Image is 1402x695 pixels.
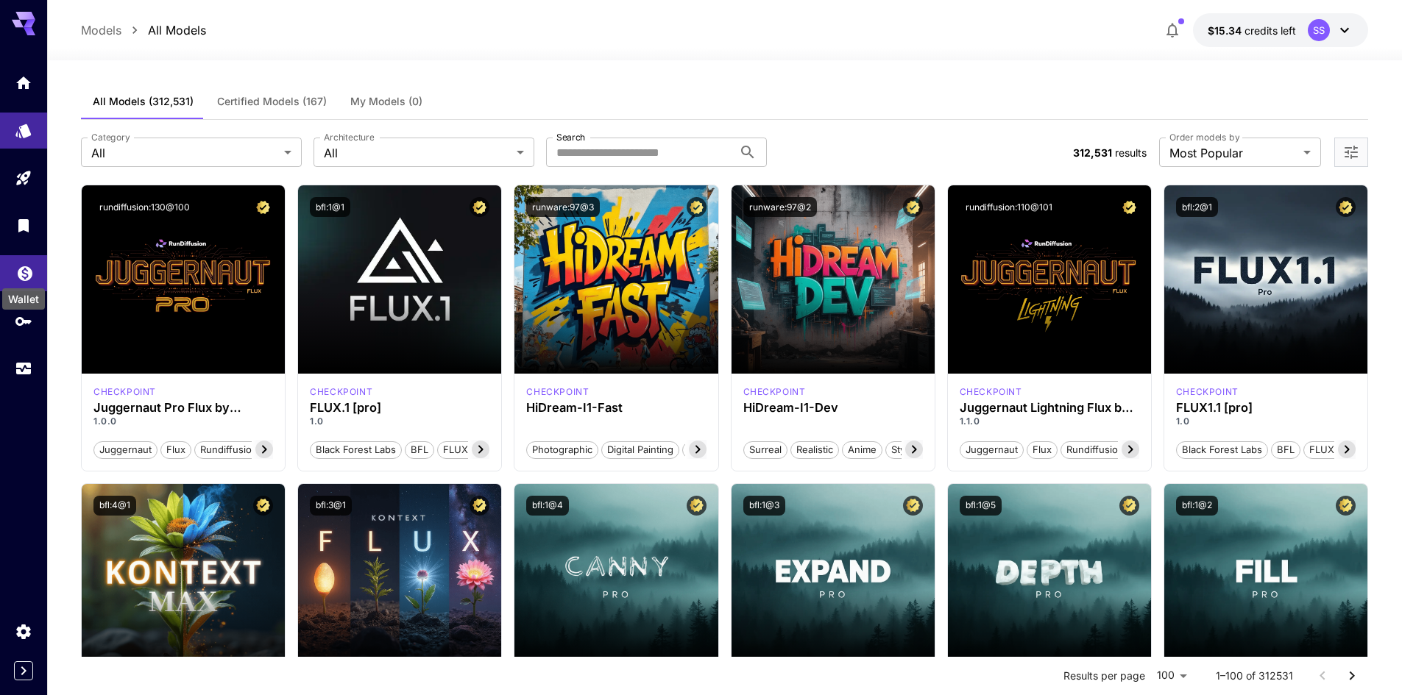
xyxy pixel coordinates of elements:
[743,440,787,459] button: Surreal
[602,443,679,457] span: Digital Painting
[310,496,352,516] button: bfl:3@1
[960,401,1139,415] h3: Juggernaut Lightning Flux by RunDiffusion
[148,21,206,39] a: All Models
[310,385,372,399] div: fluxpro
[1169,131,1239,143] label: Order models by
[687,197,707,217] button: Certified Model – Vetted for best performance and includes a commercial license.
[743,385,806,399] div: HiDream Dev
[682,440,739,459] button: Cinematic
[194,440,263,459] button: rundiffusion
[960,440,1024,459] button: juggernaut
[526,401,706,415] h3: HiDream-I1-Fast
[1271,440,1300,459] button: BFL
[81,21,121,39] p: Models
[1115,146,1147,159] span: results
[470,197,489,217] button: Certified Model – Vetted for best performance and includes a commercial license.
[903,197,923,217] button: Certified Model – Vetted for best performance and includes a commercial license.
[1303,440,1376,459] button: FLUX1.1 [pro]
[526,385,589,399] p: checkpoint
[15,360,32,378] div: Usage
[960,197,1058,217] button: rundiffusion:110@101
[310,415,489,428] p: 1.0
[1193,13,1368,47] button: $15.33688SS
[1336,197,1356,217] button: Certified Model – Vetted for best performance and includes a commercial license.
[1119,496,1139,516] button: Certified Model – Vetted for best performance and includes a commercial license.
[960,385,1022,399] div: FLUX.1 D
[687,496,707,516] button: Certified Model – Vetted for best performance and includes a commercial license.
[405,440,434,459] button: BFL
[438,443,505,457] span: FLUX.1 [pro]
[1337,661,1367,691] button: Go to next page
[161,443,191,457] span: flux
[743,496,785,516] button: bfl:1@3
[93,197,196,217] button: rundiffusion:130@100
[93,496,136,516] button: bfl:4@1
[744,443,787,457] span: Surreal
[310,440,402,459] button: Black Forest Labs
[960,496,1002,516] button: bfl:1@5
[842,440,882,459] button: Anime
[1073,146,1112,159] span: 312,531
[1027,440,1058,459] button: flux
[1176,496,1218,516] button: bfl:1@2
[15,117,32,135] div: Models
[526,385,589,399] div: HiDream Fast
[310,197,350,217] button: bfl:1@1
[791,443,838,457] span: Realistic
[1216,669,1293,683] p: 1–100 of 312531
[1176,440,1268,459] button: Black Forest Labs
[1208,24,1245,37] span: $15.34
[743,385,806,399] p: checkpoint
[324,144,511,162] span: All
[1304,443,1375,457] span: FLUX1.1 [pro]
[253,496,273,516] button: Certified Model – Vetted for best performance and includes a commercial license.
[81,21,206,39] nav: breadcrumb
[683,443,738,457] span: Cinematic
[1245,24,1296,37] span: credits left
[1169,144,1297,162] span: Most Popular
[437,440,506,459] button: FLUX.1 [pro]
[1208,23,1296,38] div: $15.33688
[310,385,372,399] p: checkpoint
[93,385,156,399] div: FLUX.1 D
[217,95,327,108] span: Certified Models (167)
[15,169,32,188] div: Playground
[886,443,932,457] span: Stylized
[1063,669,1145,683] p: Results per page
[93,401,273,415] h3: Juggernaut Pro Flux by RunDiffusion
[1177,443,1267,457] span: Black Forest Labs
[14,661,33,680] button: Expand sidebar
[843,443,882,457] span: Anime
[1061,443,1129,457] span: rundiffusion
[93,95,194,108] span: All Models (312,531)
[16,260,34,278] div: Wallet
[1176,385,1239,399] div: fluxpro
[311,443,401,457] span: Black Forest Labs
[526,496,569,516] button: bfl:1@4
[15,622,32,641] div: Settings
[93,385,156,399] p: checkpoint
[556,131,585,143] label: Search
[601,440,679,459] button: Digital Painting
[406,443,433,457] span: BFL
[526,197,600,217] button: runware:97@3
[2,288,45,310] div: Wallet
[91,131,130,143] label: Category
[1151,665,1192,686] div: 100
[1176,401,1356,415] h3: FLUX1.1 [pro]
[94,443,157,457] span: juggernaut
[1176,385,1239,399] p: checkpoint
[160,440,191,459] button: flux
[470,496,489,516] button: Certified Model – Vetted for best performance and includes a commercial license.
[960,385,1022,399] p: checkpoint
[253,197,273,217] button: Certified Model – Vetted for best performance and includes a commercial license.
[15,74,32,92] div: Home
[526,440,598,459] button: Photographic
[15,312,32,330] div: API Keys
[790,440,839,459] button: Realistic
